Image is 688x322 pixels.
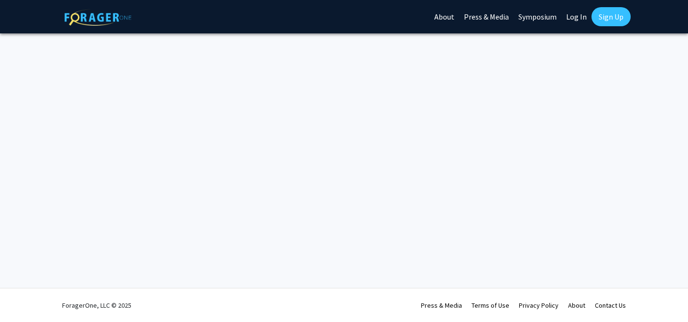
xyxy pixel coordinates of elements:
a: Privacy Policy [519,301,559,310]
a: Sign Up [591,7,631,26]
a: Terms of Use [472,301,509,310]
div: ForagerOne, LLC © 2025 [62,289,131,322]
a: Press & Media [421,301,462,310]
a: Contact Us [595,301,626,310]
a: About [568,301,585,310]
img: ForagerOne Logo [64,9,131,26]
